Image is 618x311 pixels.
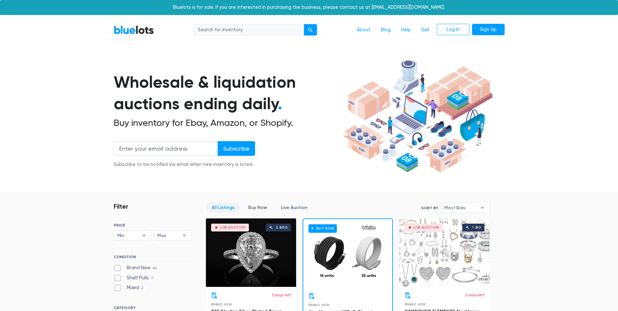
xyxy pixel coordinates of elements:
a: Help [396,24,416,36]
b: ▾ [178,230,191,240]
span: 2 [139,286,146,291]
a: Sell [416,24,434,36]
input: Subscribe [218,141,255,156]
a: BlueLots [114,25,154,35]
label: Mixed [114,284,146,291]
h2: Buy inventory for Ebay, Amazon, or Shopify. [114,117,340,128]
span: 46 [151,266,159,271]
a: Live Auction [275,202,313,213]
b: ▾ [137,230,151,240]
a: Live Auction 1 bid [399,218,490,287]
a: Live Auction 2 bids [206,218,296,287]
span: . [278,94,282,113]
span: Brand New [405,303,426,306]
div: 2 bids [276,226,288,229]
a: Buy Now [243,202,273,213]
h6: Buy Now [309,224,337,232]
h1: Wholesale & liquidation auctions ending daily [114,71,340,115]
a: Blog [376,24,396,36]
img: hero-ee84e7d0318cb26816c560f6b4441b76977f77a177738b4e94f68c95b2b83dbb.png [340,57,495,176]
a: Buy Now [303,219,392,288]
label: Brand New [114,264,159,272]
b: ▾ [476,203,489,213]
label: Sort By [421,205,438,211]
a: Sign Up [472,24,505,36]
div: Live Auction [413,226,439,229]
span: Max [157,230,179,240]
h6: PRICE [114,223,192,228]
div: Subscribe to be notified via email when new inventory is listed. [114,161,255,168]
p: 3 days left [272,292,291,298]
h6: CONDITION [114,255,192,262]
p: 2 days left [465,292,484,298]
h3: Filter [114,202,128,210]
span: 7 [149,276,155,281]
a: About [352,24,376,36]
a: All Listings [206,202,240,213]
input: Search for inventory [194,24,304,36]
div: Live Auction [220,226,246,229]
input: Enter your email address [114,141,218,156]
label: Shelf Pulls [114,274,155,282]
span: Most Bids [444,203,477,213]
a: Log In [437,24,469,36]
div: 1 bid [472,226,481,229]
span: Min [117,230,139,240]
span: Brand New [309,303,330,307]
span: Brand New [211,303,232,306]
